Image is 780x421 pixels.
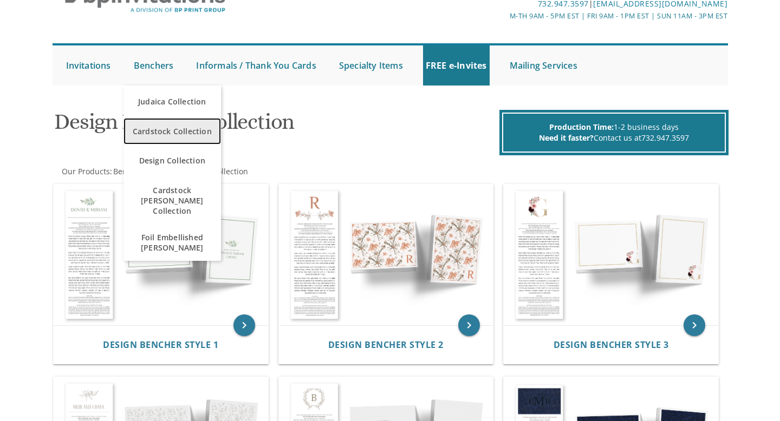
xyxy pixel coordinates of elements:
[54,110,496,142] h1: Design Bencher Collection
[123,118,221,144] a: Cardstock Collection
[126,180,218,221] span: Cardstock [PERSON_NAME] Collection
[123,224,221,261] a: Foil Embellished [PERSON_NAME]
[63,45,114,85] a: Invitations
[278,10,727,22] div: M-Th 9am - 5pm EST | Fri 9am - 1pm EST | Sun 11am - 3pm EST
[233,314,255,336] a: keyboard_arrow_right
[126,227,218,258] span: Foil Embellished [PERSON_NAME]
[113,166,147,176] span: Benchers
[554,339,669,351] span: Design Bencher Style 3
[458,314,480,336] a: keyboard_arrow_right
[112,166,147,176] a: Benchers
[328,340,444,350] a: Design Bencher Style 2
[103,340,218,350] a: Design Bencher Style 1
[641,133,689,143] a: 732.947.3597
[549,122,614,132] span: Production Time:
[131,45,177,85] a: Benchers
[423,45,490,85] a: FREE e-Invites
[61,166,110,176] a: Our Products
[507,45,580,85] a: Mailing Services
[336,45,406,85] a: Specialty Items
[504,185,718,325] img: Design Bencher Style 3
[539,133,594,143] span: Need it faster?
[328,339,444,351] span: Design Bencher Style 2
[53,166,391,177] div: :
[684,314,705,336] a: keyboard_arrow_right
[554,340,669,350] a: Design Bencher Style 3
[123,85,221,118] a: Judaica Collection
[123,144,221,177] a: Design Collection
[193,45,318,85] a: Informals / Thank You Cards
[502,113,726,153] div: 1-2 business days Contact us at
[103,339,218,351] span: Design Bencher Style 1
[123,177,221,224] a: Cardstock [PERSON_NAME] Collection
[126,121,218,142] span: Cardstock Collection
[54,185,268,325] img: Design Bencher Style 1
[279,185,493,325] img: Design Bencher Style 2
